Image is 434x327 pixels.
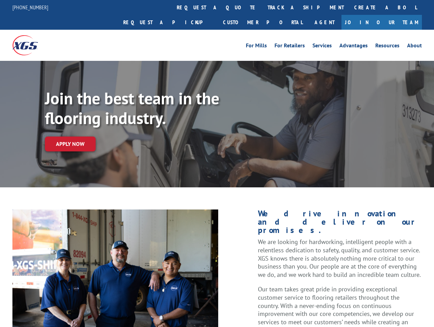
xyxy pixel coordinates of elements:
a: Advantages [339,43,368,50]
a: Agent [308,15,341,30]
strong: Join the best team in the flooring industry. [45,87,219,129]
a: About [407,43,422,50]
a: [PHONE_NUMBER] [12,4,48,11]
a: For Mills [246,43,267,50]
a: For Retailers [274,43,305,50]
p: We are looking for hardworking, intelligent people with a relentless dedication to safety, qualit... [258,238,422,285]
a: Resources [375,43,399,50]
a: Request a pickup [118,15,218,30]
a: Join Our Team [341,15,422,30]
a: Customer Portal [218,15,308,30]
a: Apply now [45,137,96,151]
h1: We drive innovation and deliver on our promises. [258,209,422,238]
a: Services [312,43,332,50]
